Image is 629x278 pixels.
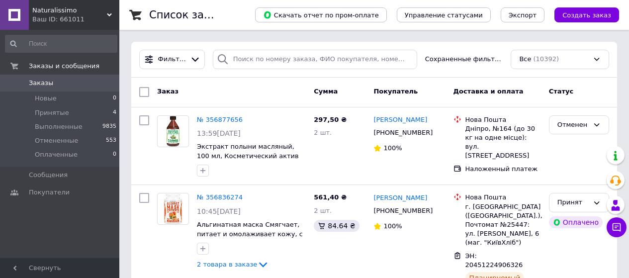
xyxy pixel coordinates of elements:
[314,220,359,232] div: 84.64 ₴
[32,6,107,15] span: Naturalissimo
[544,11,619,18] a: Создать заказ
[197,193,243,201] a: № 356836274
[373,88,418,95] span: Покупатель
[405,11,483,19] span: Управление статусами
[425,55,503,64] span: Сохраненные фильтры:
[157,193,189,225] a: Фото товару
[465,202,541,248] div: г. [GEOGRAPHIC_DATA] ([GEOGRAPHIC_DATA].), Почтомат №25447: ул. [PERSON_NAME], 6 (маг. "КиївХліб")
[35,136,78,145] span: Отмененные
[373,193,427,203] a: [PERSON_NAME]
[465,165,541,174] div: Наложенный платеж
[157,88,179,95] span: Заказ
[29,62,99,71] span: Заказы и сообщения
[197,207,241,215] span: 10:45[DATE]
[373,115,427,125] a: [PERSON_NAME]
[158,55,186,64] span: Фильтры
[557,120,589,130] div: Отменен
[32,15,119,24] div: Ваш ID: 661011
[197,143,299,160] a: Экстракт полыни масляный, 100 мл, Косметический актив
[113,150,116,159] span: 0
[263,10,379,19] span: Скачать отчет по пром-оплате
[549,216,603,228] div: Оплачено
[373,207,433,214] span: [PHONE_NUMBER]
[509,11,537,19] span: Экспорт
[197,261,269,268] a: 2 товара в заказе
[314,207,332,214] span: 2 шт.
[314,193,347,201] span: 561,40 ₴
[519,55,531,64] span: Все
[501,7,544,22] button: Экспорт
[5,35,117,53] input: Поиск
[113,94,116,103] span: 0
[314,116,347,123] span: 297,50 ₴
[106,136,116,145] span: 553
[607,217,627,237] button: Чат с покупателем
[29,188,70,197] span: Покупатели
[383,222,402,230] span: 100%
[162,116,185,147] img: Фото товару
[35,108,69,117] span: Принятые
[149,9,235,21] h1: Список заказов
[465,193,541,202] div: Нова Пошта
[465,252,523,269] span: ЭН: 20451224906326
[29,171,68,180] span: Сообщения
[197,129,241,137] span: 13:59[DATE]
[397,7,491,22] button: Управление статусами
[35,122,83,131] span: Выполненные
[314,129,332,136] span: 2 шт.
[113,108,116,117] span: 4
[197,261,257,268] span: 2 товара в заказе
[557,197,589,208] div: Принят
[102,122,116,131] span: 9835
[562,11,611,19] span: Создать заказ
[35,150,78,159] span: Оплаченные
[465,115,541,124] div: Нова Пошта
[197,221,303,247] a: Альгинатная маска Смягчает, питает и омолаживает кожу, с [PERSON_NAME], 200 г
[554,7,619,22] button: Создать заказ
[162,193,185,224] img: Фото товару
[453,88,524,95] span: Доставка и оплата
[157,115,189,147] a: Фото товару
[465,124,541,161] div: Дніпро, №164 (до 30 кг на одне місце): вул. [STREET_ADDRESS]
[35,94,57,103] span: Новые
[255,7,387,22] button: Скачать отчет по пром-оплате
[314,88,338,95] span: Сумма
[534,55,559,63] span: (10392)
[29,79,53,88] span: Заказы
[197,116,243,123] a: № 356877656
[213,50,417,69] input: Поиск по номеру заказа, ФИО покупателя, номеру телефона, Email, номеру накладной
[373,129,433,136] span: [PHONE_NUMBER]
[549,88,574,95] span: Статус
[383,144,402,152] span: 100%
